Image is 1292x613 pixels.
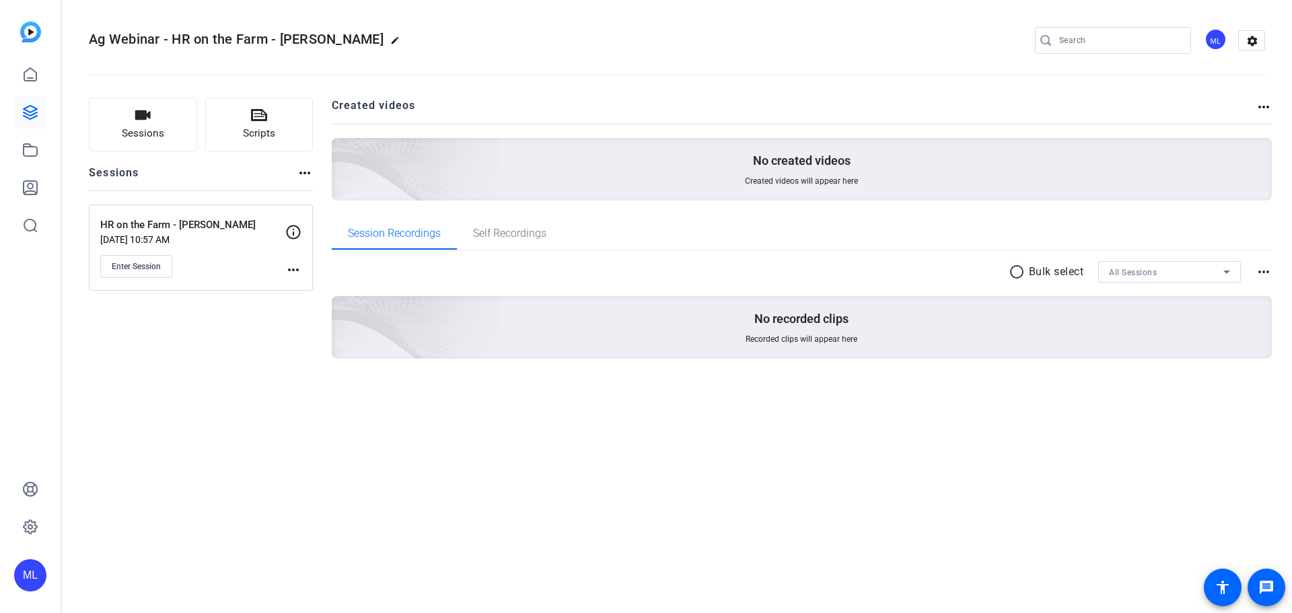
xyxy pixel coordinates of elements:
[348,228,441,239] span: Session Recordings
[746,334,857,345] span: Recorded clips will appear here
[112,261,161,272] span: Enter Session
[1258,579,1275,596] mat-icon: message
[745,176,858,186] span: Created videos will appear here
[1205,28,1227,50] div: ML
[753,153,851,169] p: No created videos
[20,22,41,42] img: blue-gradient.svg
[181,163,502,455] img: embarkstudio-empty-session.png
[1256,99,1272,115] mat-icon: more_horiz
[89,165,139,190] h2: Sessions
[181,5,502,297] img: Creted videos background
[243,126,275,141] span: Scripts
[89,98,197,151] button: Sessions
[100,234,285,245] p: [DATE] 10:57 AM
[1009,264,1029,280] mat-icon: radio_button_unchecked
[1109,268,1157,277] span: All Sessions
[205,98,314,151] button: Scripts
[754,311,849,327] p: No recorded clips
[285,262,301,278] mat-icon: more_horiz
[100,217,285,233] p: HR on the Farm - [PERSON_NAME]
[1215,579,1231,596] mat-icon: accessibility
[1239,31,1266,51] mat-icon: settings
[1205,28,1228,52] ngx-avatar: MNP LLP
[297,165,313,181] mat-icon: more_horiz
[1029,264,1084,280] p: Bulk select
[1256,264,1272,280] mat-icon: more_horiz
[122,126,164,141] span: Sessions
[100,255,172,278] button: Enter Session
[332,98,1256,124] h2: Created videos
[390,36,406,52] mat-icon: edit
[14,559,46,591] div: ML
[473,228,546,239] span: Self Recordings
[1059,32,1180,48] input: Search
[89,31,384,47] span: Ag Webinar - HR on the Farm - [PERSON_NAME]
